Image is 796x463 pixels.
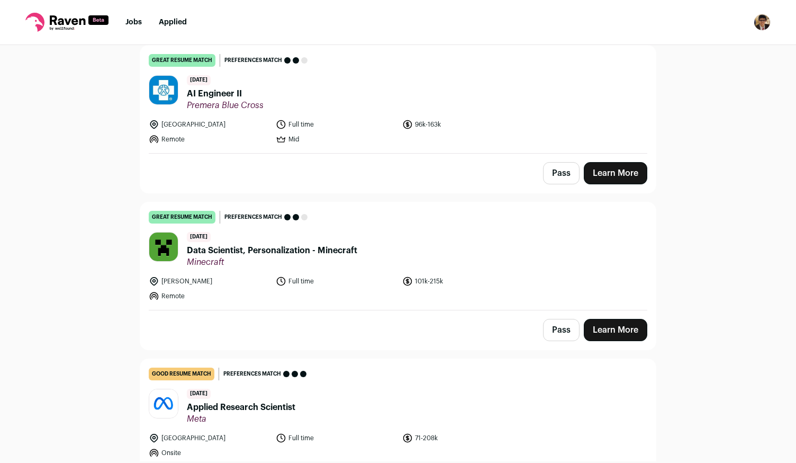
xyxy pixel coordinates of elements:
[187,75,211,85] span: [DATE]
[754,14,771,31] button: Open dropdown
[149,448,269,458] li: Onsite
[276,433,396,443] li: Full time
[149,211,215,224] div: great resume match
[224,55,282,66] span: Preferences match
[159,19,187,26] a: Applied
[140,202,656,310] a: great resume match Preferences match [DATE] Data Scientist, Personalization - Minecraft Minecraft...
[149,76,178,104] img: 78403ecdc61aa9e706bd54b1850cdbc8c7d10ee20c8a309314910132eb5c8860.jpg
[149,54,215,67] div: great resume match
[187,100,264,111] span: Premera Blue Cross
[149,276,269,287] li: [PERSON_NAME]
[187,389,211,399] span: [DATE]
[149,368,214,380] div: good resume match
[402,433,523,443] li: 71-208k
[223,369,281,379] span: Preferences match
[187,244,357,257] span: Data Scientist, Personalization - Minecraft
[149,134,269,145] li: Remote
[149,389,178,418] img: afd10b684991f508aa7e00cdd3707b66af72d1844587f95d1f14570fec7d3b0c.jpg
[402,276,523,287] li: 101k-215k
[543,319,580,341] button: Pass
[187,87,264,100] span: AI Engineer II
[149,433,269,443] li: [GEOGRAPHIC_DATA]
[276,276,396,287] li: Full time
[276,134,396,145] li: Mid
[754,14,771,31] img: 10210514-medium_jpg
[584,319,647,341] a: Learn More
[187,232,211,242] span: [DATE]
[187,401,295,414] span: Applied Research Scientist
[187,257,357,268] span: Minecraft
[224,212,282,222] span: Preferences match
[187,414,295,424] span: Meta
[276,119,396,130] li: Full time
[402,119,523,130] li: 96k-163k
[140,46,656,153] a: great resume match Preferences match [DATE] AI Engineer II Premera Blue Cross [GEOGRAPHIC_DATA] F...
[543,162,580,184] button: Pass
[149,291,269,301] li: Remote
[125,19,142,26] a: Jobs
[149,233,178,261] img: 3cfcae9f11cb8aac1d818c3a540698a31752c8efe31c8214e9188e7b898b43ec.jpg
[149,119,269,130] li: [GEOGRAPHIC_DATA]
[584,162,647,184] a: Learn More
